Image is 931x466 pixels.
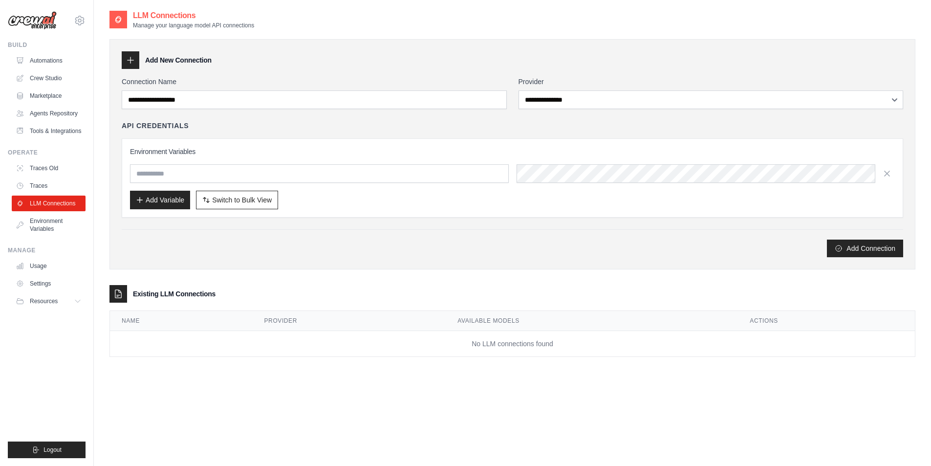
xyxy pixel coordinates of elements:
a: Crew Studio [12,70,86,86]
td: No LLM connections found [110,331,915,357]
p: Manage your language model API connections [133,22,254,29]
div: Build [8,41,86,49]
h3: Environment Variables [130,147,895,156]
th: Actions [738,311,915,331]
h3: Add New Connection [145,55,212,65]
a: LLM Connections [12,196,86,211]
th: Available Models [446,311,738,331]
span: Logout [43,446,62,454]
button: Switch to Bulk View [196,191,278,209]
a: Tools & Integrations [12,123,86,139]
button: Resources [12,293,86,309]
label: Provider [519,77,904,87]
a: Agents Repository [12,106,86,121]
th: Provider [253,311,446,331]
a: Environment Variables [12,213,86,237]
span: Switch to Bulk View [212,195,272,205]
label: Connection Name [122,77,507,87]
a: Traces Old [12,160,86,176]
a: Usage [12,258,86,274]
a: Marketplace [12,88,86,104]
h3: Existing LLM Connections [133,289,216,299]
div: Operate [8,149,86,156]
a: Traces [12,178,86,194]
div: Manage [8,246,86,254]
h4: API Credentials [122,121,189,131]
th: Name [110,311,253,331]
a: Automations [12,53,86,68]
button: Add Connection [827,240,903,257]
h2: LLM Connections [133,10,254,22]
a: Settings [12,276,86,291]
button: Add Variable [130,191,190,209]
span: Resources [30,297,58,305]
img: Logo [8,11,57,30]
button: Logout [8,442,86,458]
